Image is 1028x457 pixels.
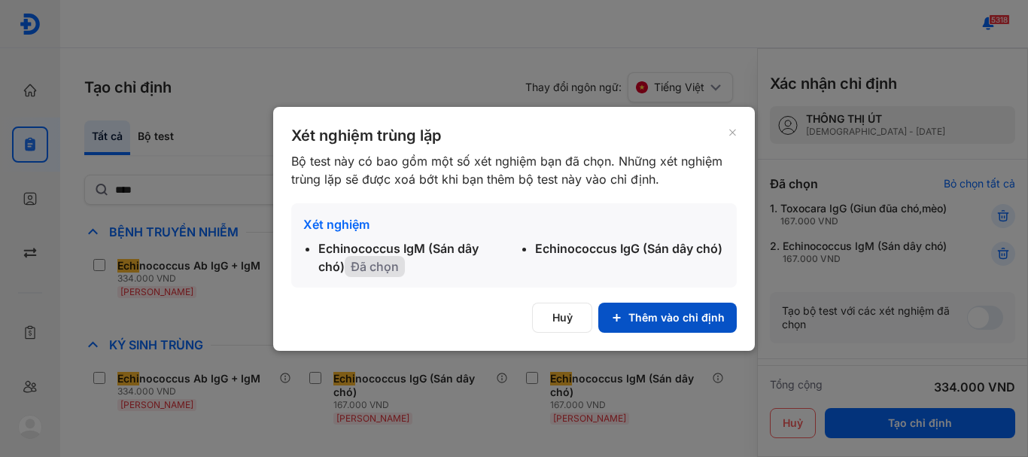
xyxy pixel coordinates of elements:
[535,239,725,257] div: Echinococcus IgG (Sán dây chó)
[598,303,737,333] button: Thêm vào chỉ định
[318,239,508,276] div: Echinococcus IgM (Sán dây chó)
[303,215,725,233] div: Xét nghiệm
[291,152,728,188] div: Bộ test này có bao gồm một số xét nghiệm bạn đã chọn. Những xét nghiệm trùng lặp sẽ được xoá bớt ...
[291,125,728,146] div: Xét nghiệm trùng lặp
[345,256,405,277] span: Đã chọn
[532,303,592,333] button: Huỷ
